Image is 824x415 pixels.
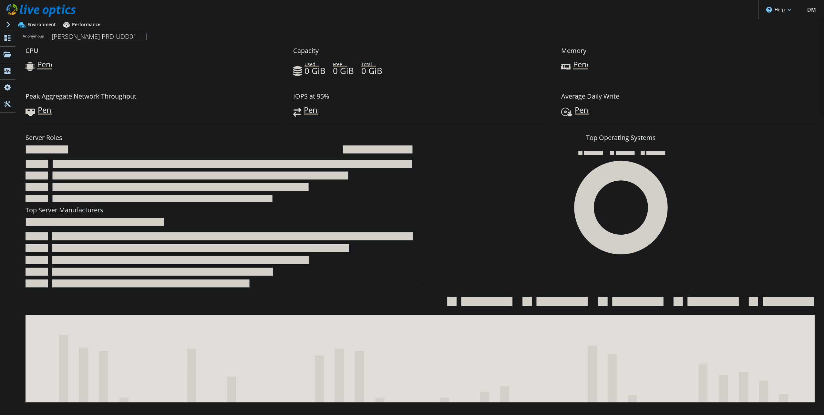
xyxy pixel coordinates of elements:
h3: Top Server Manufacturers [26,207,103,214]
h3: Average Daily Write [561,93,619,100]
span: DM [807,5,817,15]
h3: Server Roles [26,134,62,141]
h3: Peak Aggregate Network Throughput [26,93,136,100]
span: Used [304,61,319,67]
span: Pending [38,106,52,115]
span: Pending [575,106,589,115]
span: Pending [573,61,588,69]
span: Free [333,61,347,67]
h4: 0 GiB [304,67,325,74]
h3: IOPS at 95% [293,93,329,100]
span: Performance [72,21,100,27]
span: Anonymous [21,33,46,40]
span: Environment [27,21,56,27]
span: Total [361,61,376,67]
h3: CPU [26,47,38,54]
h4: 0 GiB [333,67,354,74]
h1: [PERSON_NAME]-PRD-UDD01 [49,33,147,40]
span: Pending [304,106,318,115]
h3: Capacity [293,47,319,54]
h4: 0 GiB [361,67,382,74]
svg: \n [766,7,772,13]
span: Pending [37,61,52,69]
h3: Top Operating Systems [427,134,815,141]
h3: Memory [561,47,586,54]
